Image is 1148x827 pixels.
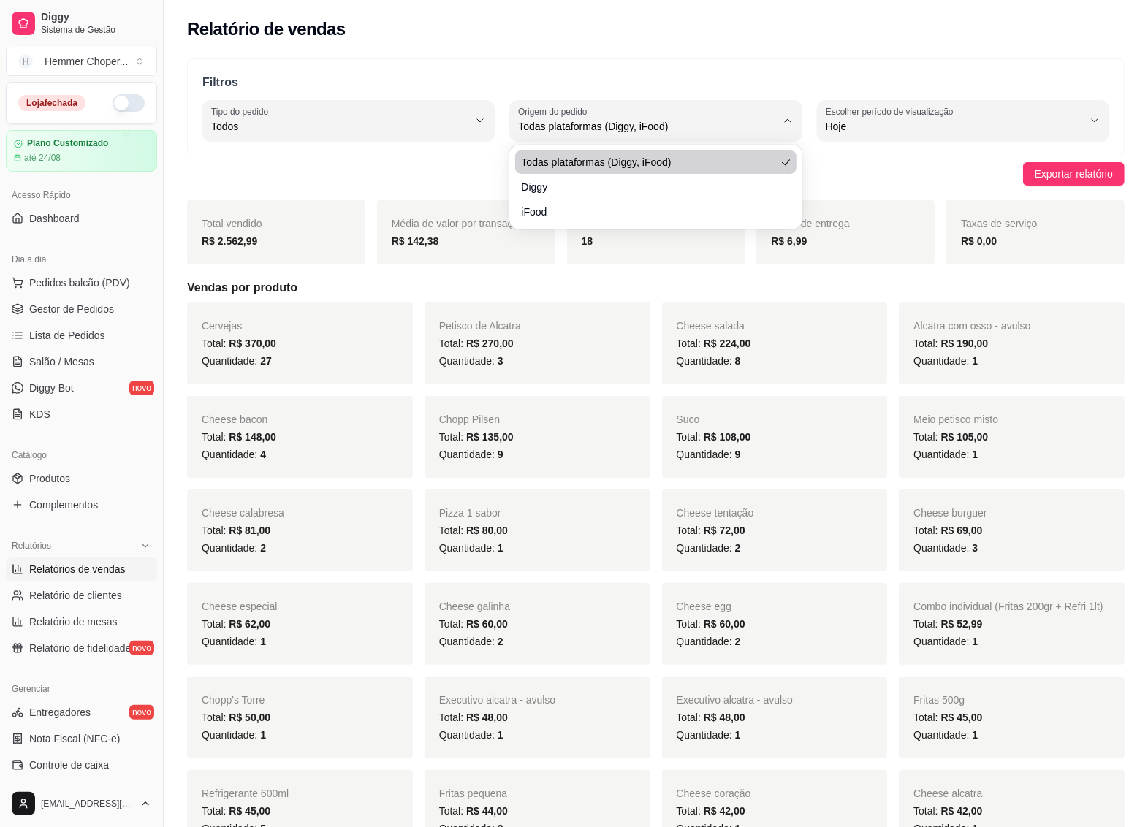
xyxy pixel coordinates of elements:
label: Origem do pedido [518,105,592,118]
label: Escolher período de visualização [826,105,958,118]
span: 2 [735,636,741,647]
span: Quantidade: [677,449,741,460]
span: R$ 108,00 [704,431,751,443]
span: Quantidade: [439,355,503,367]
span: Salão / Mesas [29,354,94,369]
span: 1 [972,355,978,367]
span: Quantidade: [677,542,741,554]
span: Quantidade: [439,542,503,554]
span: Total: [913,618,982,630]
span: Diggy Bot [29,381,74,395]
span: Quantidade: [913,729,978,741]
span: Quantidade: [439,449,503,460]
span: Suco [677,413,700,425]
span: Pizza 1 sabor [439,507,501,519]
span: Entregadores [29,705,91,720]
span: Hoje [826,119,1083,134]
span: Total: [439,618,508,630]
span: Quantidade: [439,636,503,647]
span: Cheese egg [677,601,732,612]
span: R$ 44,00 [466,805,508,817]
span: H [18,54,33,69]
span: Total: [202,525,270,536]
span: Cheese tentação [677,507,754,519]
span: Taxas de serviço [961,218,1037,229]
span: Lista de Pedidos [29,328,105,343]
span: Total: [439,338,514,349]
span: Total: [913,338,988,349]
span: Relatório de clientes [29,588,122,603]
span: R$ 45,00 [941,712,983,723]
span: R$ 190,00 [941,338,989,349]
span: Total: [439,805,508,817]
span: Cheese salada [677,320,745,332]
h2: Relatório de vendas [187,18,346,41]
span: Quantidade: [202,542,266,554]
button: Select a team [6,47,157,76]
span: Total vendido [202,218,262,229]
span: Total: [677,525,745,536]
span: 4 [260,449,266,460]
span: Total: [439,431,514,443]
label: Tipo do pedido [211,105,273,118]
span: 3 [498,355,503,367]
span: Todas plataformas (Diggy, iFood) [518,119,775,134]
span: 27 [260,355,272,367]
span: Total: [202,618,270,630]
span: Chopp Pilsen [439,413,500,425]
span: Total: [677,431,751,443]
div: Dia a dia [6,248,157,271]
span: R$ 52,99 [941,618,983,630]
span: Refrigerante 600ml [202,788,289,799]
span: Quantidade: [202,355,272,367]
span: 1 [498,542,503,554]
span: Dashboard [29,211,80,226]
span: 2 [498,636,503,647]
span: Total: [439,525,508,536]
span: Total: [439,712,508,723]
span: 1 [972,729,978,741]
span: 1 [735,729,741,741]
span: R$ 270,00 [466,338,514,349]
span: 1 [972,449,978,460]
div: Gerenciar [6,677,157,701]
article: Plano Customizado [27,138,108,149]
span: iFood [521,205,775,219]
span: R$ 148,00 [229,431,276,443]
span: R$ 62,00 [229,618,270,630]
span: Quantidade: [439,729,503,741]
span: Relatórios de vendas [29,562,126,576]
span: Quantidade: [677,636,741,647]
span: Total: [677,712,745,723]
p: Filtros [202,74,1109,91]
span: Executivo alcatra - avulso [439,694,556,706]
span: R$ 50,00 [229,712,270,723]
span: 1 [498,729,503,741]
span: Quantidade: [913,542,978,554]
strong: R$ 142,38 [392,235,439,247]
span: Quantidade: [913,355,978,367]
span: Relatórios [12,540,51,552]
span: 1 [260,729,266,741]
span: Total: [202,431,276,443]
span: R$ 42,00 [704,805,745,817]
strong: R$ 6,99 [771,235,807,247]
span: Quantidade: [202,729,266,741]
span: Cheese especial [202,601,278,612]
span: R$ 105,00 [941,431,989,443]
span: R$ 69,00 [941,525,983,536]
span: Cheese burguer [913,507,987,519]
span: Cheese calabresa [202,507,284,519]
span: Diggy [41,11,151,24]
span: Pedidos balcão (PDV) [29,275,130,290]
span: R$ 81,00 [229,525,270,536]
span: R$ 45,00 [229,805,270,817]
span: 2 [735,542,741,554]
span: R$ 135,00 [466,431,514,443]
span: R$ 224,00 [704,338,751,349]
span: Quantidade: [202,449,266,460]
span: R$ 60,00 [704,618,745,630]
div: Acesso Rápido [6,183,157,207]
span: Controle de caixa [29,758,109,772]
span: 1 [972,636,978,647]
